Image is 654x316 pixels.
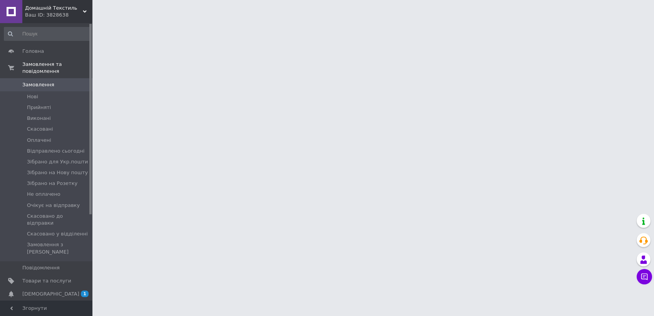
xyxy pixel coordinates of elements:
span: Оплачені [27,137,51,144]
span: [DEMOGRAPHIC_DATA] [22,291,79,298]
span: Не оплачено [27,191,60,198]
span: Скасовані [27,126,53,133]
span: Замовлення з [PERSON_NAME] [27,241,90,255]
span: Товари та послуги [22,277,71,284]
span: Зібрано на Нову пошту [27,169,88,176]
button: Чат з покупцем [637,269,652,284]
span: Скасовано у відділенні [27,230,88,237]
span: Повідомлення [22,264,60,271]
span: Прийняті [27,104,51,111]
span: Зібрано для Укр.пошти [27,158,88,165]
span: Відправлено сьогодні [27,148,84,155]
span: Скасовано до відправки [27,213,90,227]
span: Замовлення [22,81,54,88]
span: Домашній Текстиль [25,5,83,12]
input: Пошук [4,27,91,41]
span: 1 [81,291,89,297]
span: Виконані [27,115,51,122]
span: Зібрано на Розетку [27,180,77,187]
span: Замовлення та повідомлення [22,61,92,75]
span: Нові [27,93,38,100]
span: Головна [22,48,44,55]
span: Очікує на відправку [27,202,80,209]
div: Ваш ID: 3828638 [25,12,92,18]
